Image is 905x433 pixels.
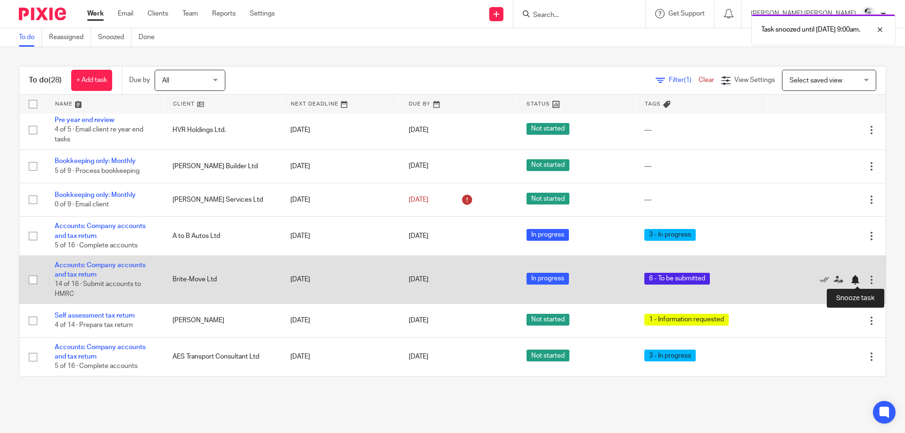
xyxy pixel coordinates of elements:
td: A to B Autos Ltd [163,217,281,255]
td: AES Transport Consultant Ltd [163,337,281,376]
td: [DATE] [281,304,399,337]
p: Due by [129,75,150,85]
td: [PERSON_NAME] Builder Ltd [163,149,281,183]
td: [DATE] [281,183,399,217]
span: [DATE] [409,127,428,133]
span: 6 - To be submitted [644,273,710,285]
span: 0 of 9 · Email client [55,201,109,208]
span: Not started [527,159,569,171]
td: [PERSON_NAME] Services Ltd [163,183,281,217]
span: Not started [527,193,569,204]
img: Mass_2025.jpg [861,7,876,22]
span: [DATE] [409,233,428,239]
td: [DATE] [281,111,399,149]
span: [DATE] [409,163,428,170]
span: 5 of 9 · Process bookkeeping [55,168,140,174]
div: --- [644,125,758,135]
p: Task snoozed until [DATE] 9:00am. [761,25,860,34]
span: In progress [527,229,569,241]
a: Accounts: Company accounts and tax return [55,344,146,360]
td: [PERSON_NAME] [163,304,281,337]
span: All [162,77,169,84]
span: [DATE] [409,318,428,324]
span: Select saved view [790,77,842,84]
a: Reassigned [49,28,91,47]
a: Bookkeeping only: Monthly [55,158,136,164]
img: Pixie [19,8,66,20]
a: Done [139,28,162,47]
a: Self assessment tax return [55,312,135,319]
td: [DATE] [281,217,399,255]
td: [DATE] [281,255,399,304]
span: Not started [527,123,569,135]
a: Accounts: Company accounts and tax return [55,262,146,278]
a: Pre year end review [55,117,114,123]
a: Team [182,9,198,18]
a: Clear [699,77,714,83]
td: Brite-Move Ltd [163,255,281,304]
td: [DATE] [281,337,399,376]
span: 4 of 5 · Email client re year end tasks [55,127,143,143]
a: + Add task [71,70,112,91]
a: Settings [250,9,275,18]
a: Mark as done [820,275,834,284]
span: [DATE] [409,276,428,283]
span: (28) [49,76,62,84]
span: Tags [645,101,661,106]
span: View Settings [734,77,775,83]
a: Reports [212,9,236,18]
span: Filter [669,77,699,83]
h1: To do [29,75,62,85]
td: HVR Holdings Ltd. [163,111,281,149]
a: To do [19,28,42,47]
a: Work [87,9,104,18]
span: 3 - In progress [644,350,696,361]
a: Email [118,9,133,18]
span: 5 of 16 · Complete accounts [55,363,138,370]
span: 14 of 16 · Submit accounts to HMRC [55,281,141,298]
span: 4 of 14 · Prepare tax return [55,322,133,329]
div: --- [644,195,758,204]
span: Not started [527,314,569,326]
span: (1) [684,77,691,83]
span: Not started [527,350,569,361]
a: Accounts: Company accounts and tax return [55,223,146,239]
span: 5 of 16 · Complete accounts [55,242,138,249]
a: Bookkeeping only: Monthly [55,192,136,198]
span: [DATE] [409,353,428,360]
a: Snoozed [98,28,132,47]
div: --- [644,162,758,171]
span: 1 - Information requested [644,314,729,326]
td: [DATE] [281,149,399,183]
span: In progress [527,273,569,285]
span: 3 - In progress [644,229,696,241]
span: [DATE] [409,196,428,203]
a: Clients [148,9,168,18]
